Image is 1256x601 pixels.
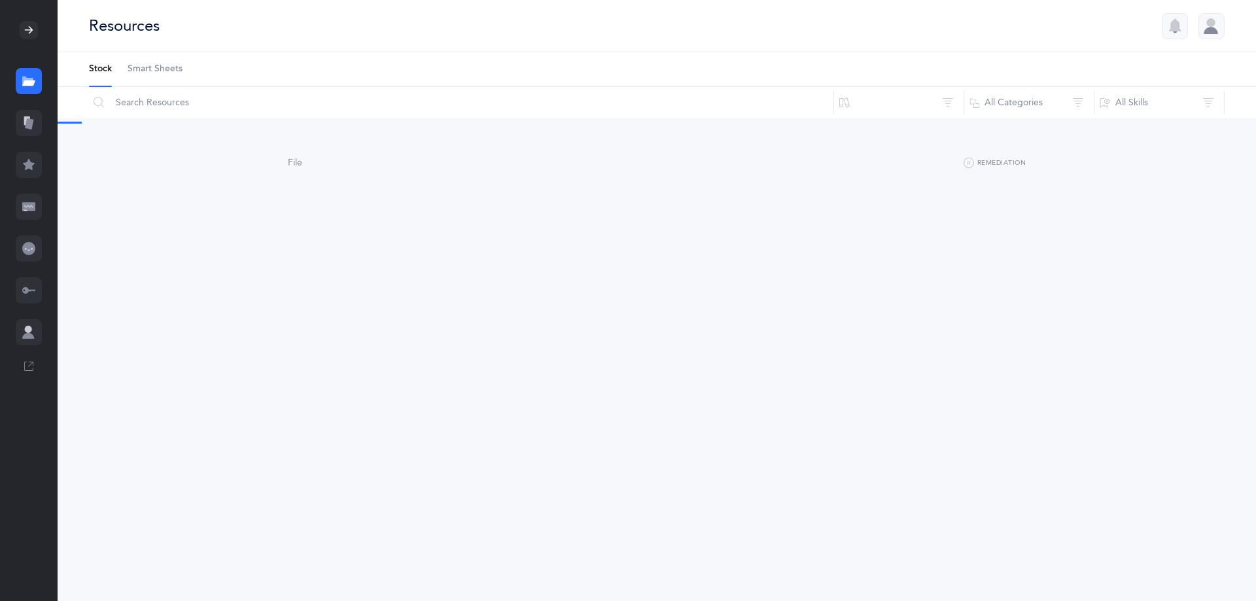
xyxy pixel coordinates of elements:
[128,63,183,76] span: Smart Sheets
[1094,87,1225,118] button: All Skills
[89,15,160,37] div: Resources
[964,87,1094,118] button: All Categories
[88,87,834,118] input: Search Resources
[964,156,1026,171] button: Remediation
[288,158,302,168] span: File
